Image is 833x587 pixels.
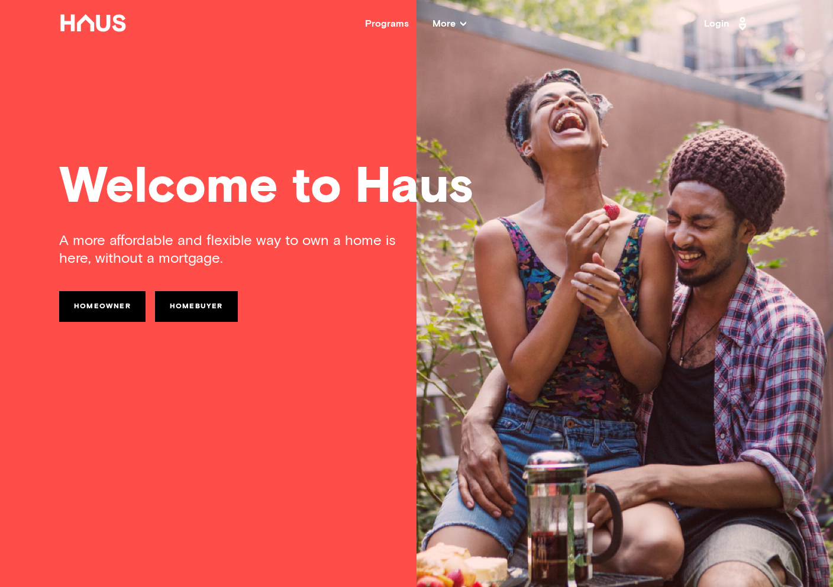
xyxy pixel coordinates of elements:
[704,14,750,33] a: Login
[365,19,409,28] a: Programs
[59,291,146,322] a: Homeowner
[59,232,417,267] div: A more affordable and flexible way to own a home is here, without a mortgage.
[59,163,774,213] div: Welcome to Haus
[155,291,238,322] a: Homebuyer
[432,19,466,28] span: More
